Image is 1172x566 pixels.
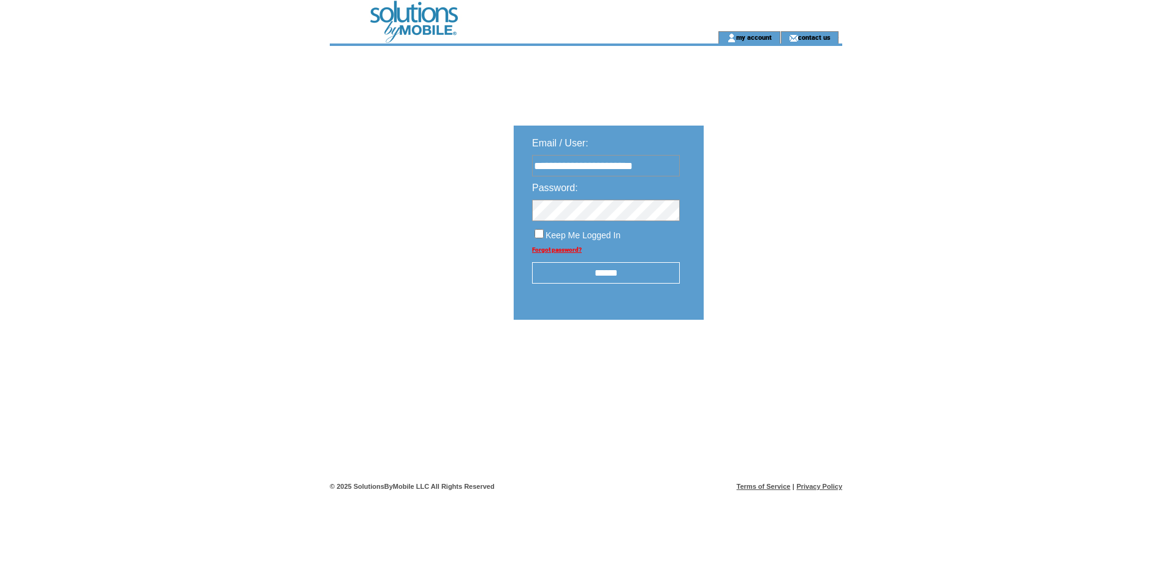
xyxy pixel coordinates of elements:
[532,183,578,193] span: Password:
[330,483,495,490] span: © 2025 SolutionsByMobile LLC All Rights Reserved
[798,33,831,41] a: contact us
[736,33,772,41] a: my account
[737,483,791,490] a: Terms of Service
[796,483,842,490] a: Privacy Policy
[739,350,801,366] img: transparent.png
[793,483,794,490] span: |
[727,33,736,43] img: account_icon.gif
[532,138,588,148] span: Email / User:
[532,246,582,253] a: Forgot password?
[789,33,798,43] img: contact_us_icon.gif
[546,230,620,240] span: Keep Me Logged In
